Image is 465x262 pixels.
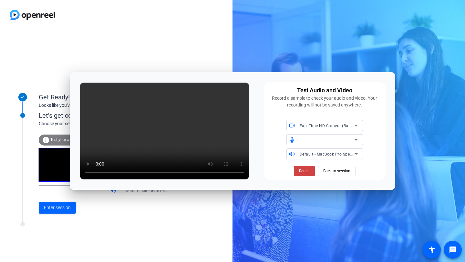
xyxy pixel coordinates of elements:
span: Back to session [323,165,350,177]
mat-icon: message [449,246,457,254]
span: Test your audio and video [50,137,95,142]
div: Get Ready! [39,92,168,102]
mat-icon: info [42,136,50,144]
span: Default - MacBook Pro Speakers (Built-in) [300,151,377,156]
span: Retest [299,168,310,174]
div: Test Audio and Video [297,86,352,95]
button: Back to session [318,166,356,176]
div: Choose your settings [39,120,181,127]
div: Looks like you've been invited to join [39,102,168,109]
span: Default - MacBook Pro Speakers (Built-in) [125,188,202,193]
mat-icon: accessibility [428,246,436,254]
div: Record a sample to check your audio and video. Your recording will not be saved anywhere. [268,95,382,108]
span: FaceTime HD Camera (Built-in) (05ac:8514) [300,123,383,128]
span: Enter session [44,204,71,211]
mat-icon: volume_up [110,187,118,195]
button: Retest [294,166,315,176]
div: Let's get connected. [39,111,181,120]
